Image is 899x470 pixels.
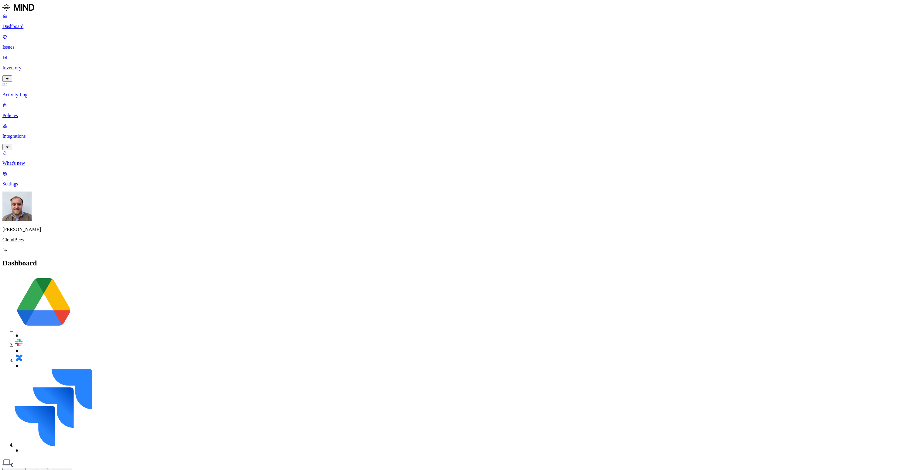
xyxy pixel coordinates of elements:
p: Issues [2,44,897,50]
p: Dashboard [2,24,897,29]
a: Dashboard [2,13,897,29]
a: Activity Log [2,82,897,98]
a: Settings [2,171,897,187]
h2: Dashboard [2,259,897,267]
a: Inventory [2,55,897,81]
img: confluence.svg [15,354,23,362]
p: Activity Log [2,92,897,98]
a: Policies [2,102,897,118]
span: 0 [11,462,13,468]
p: Settings [2,181,897,187]
a: What's new [2,150,897,166]
p: Integrations [2,133,897,139]
p: CloudBees [2,237,897,243]
img: endpoint.svg [2,458,11,467]
img: Filip Vlasic [2,192,32,221]
p: Inventory [2,65,897,71]
p: Policies [2,113,897,118]
a: Integrations [2,123,897,149]
a: MIND [2,2,897,13]
p: What's new [2,161,897,166]
img: MIND [2,2,34,12]
img: jira.svg [15,369,92,447]
img: slack.svg [15,338,23,347]
img: google-drive.svg [15,273,73,332]
a: Issues [2,34,897,50]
